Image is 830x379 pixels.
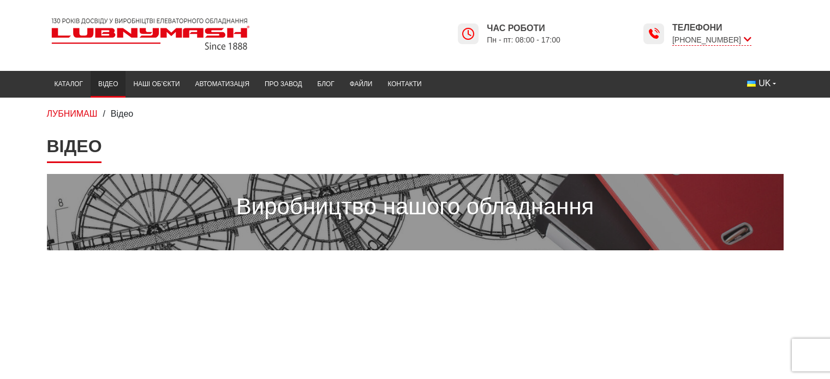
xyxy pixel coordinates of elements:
img: Lubnymash time icon [647,27,660,40]
a: Про завод [257,74,309,95]
a: Відео [91,74,126,95]
span: Відео [111,109,133,118]
span: Пн - пт: 08:00 - 17:00 [487,35,560,45]
a: Каталог [47,74,91,95]
h1: Відео [47,136,784,163]
a: Файли [342,74,380,95]
span: UK [759,77,771,89]
a: Блог [309,74,342,95]
a: Контакти [380,74,429,95]
span: / [103,109,105,118]
span: Телефони [672,22,751,34]
p: Виробництво нашого обладнання [56,191,775,223]
button: UK [739,74,783,93]
a: Наші об’єкти [126,74,187,95]
img: Lubnymash [47,14,254,55]
span: Час роботи [487,22,560,34]
a: ЛУБНИМАШ [47,109,98,118]
img: Українська [747,81,756,87]
span: [PHONE_NUMBER] [672,34,751,46]
img: Lubnymash time icon [462,27,475,40]
a: Автоматизація [187,74,257,95]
